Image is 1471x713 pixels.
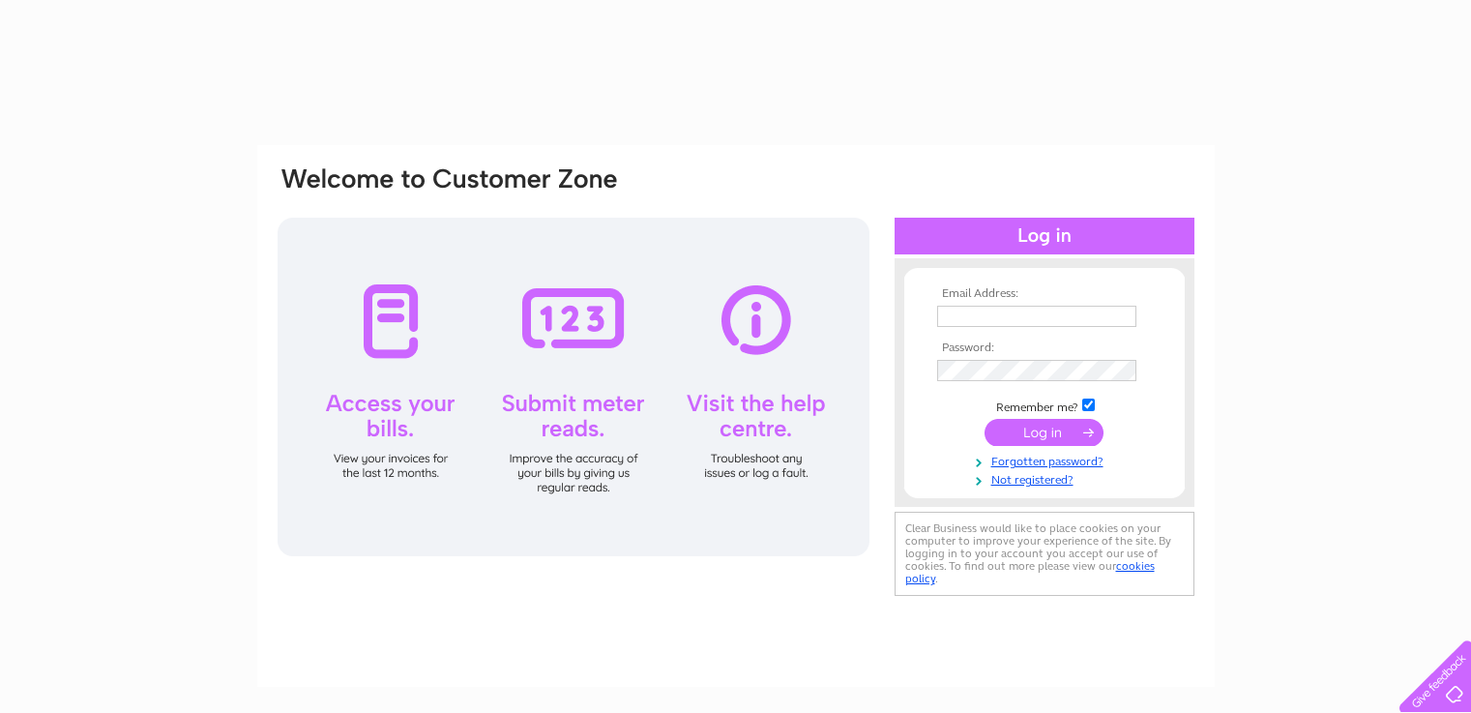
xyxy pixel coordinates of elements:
div: Clear Business would like to place cookies on your computer to improve your experience of the sit... [895,512,1194,596]
th: Email Address: [932,287,1157,301]
a: cookies policy [905,559,1155,585]
input: Submit [985,419,1103,446]
a: Not registered? [937,469,1157,488]
td: Remember me? [932,396,1157,415]
th: Password: [932,342,1157,355]
a: Forgotten password? [937,451,1157,469]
